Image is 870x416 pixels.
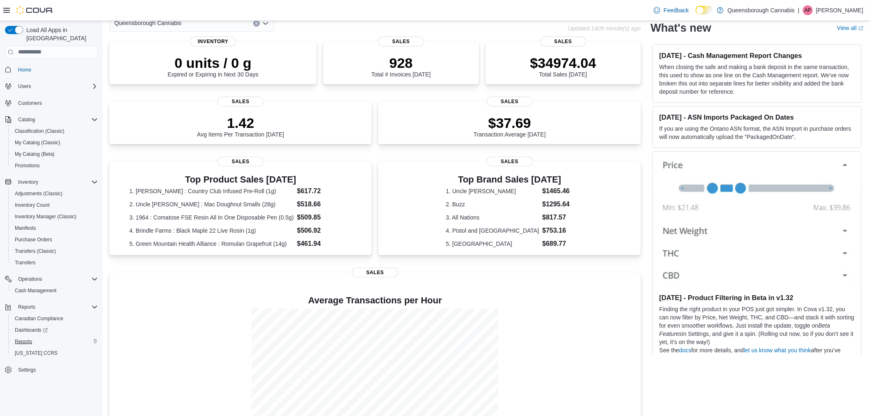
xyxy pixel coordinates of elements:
button: [US_STATE] CCRS [8,347,101,359]
a: Classification (Classic) [12,126,68,136]
dt: 5. [GEOGRAPHIC_DATA] [446,240,539,248]
p: Updated 1409 minute(s) ago [568,25,641,32]
span: Cash Management [15,287,56,294]
span: Sales [352,268,398,277]
dt: 5. Green Mountain Health Alliance : Romulan Grapefruit (14g) [130,240,294,248]
h3: Top Product Sales [DATE] [130,175,352,185]
dd: $753.16 [542,226,574,236]
button: Customers [2,97,101,109]
span: My Catalog (Classic) [12,138,98,148]
button: Transfers (Classic) [8,245,101,257]
p: 928 [371,55,430,71]
p: When closing the safe and making a bank deposit in the same transaction, this used to show as one... [659,63,855,96]
span: Manifests [12,223,98,233]
a: Dashboards [8,324,101,336]
button: Cash Management [8,285,101,296]
span: Cash Management [12,286,98,296]
span: Purchase Orders [15,236,52,243]
dt: 4. Pistol and [GEOGRAPHIC_DATA] [446,226,539,235]
p: Queensborough Cannabis [728,5,795,15]
button: Users [15,81,34,91]
button: Classification (Classic) [8,125,101,137]
span: Transfers [12,258,98,268]
button: Promotions [8,160,101,171]
span: Dashboards [15,327,48,333]
button: Reports [15,302,39,312]
span: Adjustments (Classic) [15,190,62,197]
span: Catalog [15,115,98,125]
button: Inventory [2,176,101,188]
span: My Catalog (Beta) [12,149,98,159]
a: Transfers [12,258,39,268]
button: Catalog [2,114,101,125]
div: Total # Invoices [DATE] [371,55,430,78]
button: Canadian Compliance [8,313,101,324]
button: Catalog [15,115,38,125]
span: Inventory [18,179,38,185]
dd: $1295.64 [542,199,574,209]
dd: $509.85 [297,213,352,222]
h3: [DATE] - Cash Management Report Changes [659,51,855,60]
h2: What's new [651,21,711,35]
span: Promotions [15,162,40,169]
span: Reports [15,302,98,312]
a: Inventory Manager (Classic) [12,212,80,222]
button: Transfers [8,257,101,268]
a: Settings [15,365,39,375]
span: Operations [18,276,42,282]
span: Washington CCRS [12,348,98,358]
h4: Average Transactions per Hour [116,296,634,305]
a: Reports [12,337,35,347]
span: Feedback [664,6,689,14]
p: 0 units / 0 g [168,55,259,71]
span: Home [15,65,98,75]
p: $37.69 [474,115,546,131]
p: Finding the right product in your POS just got simpler. In Cova v1.32, you can now filter by Pric... [659,305,855,346]
p: If you are using the Ontario ASN format, the ASN Import in purchase orders will now automatically... [659,125,855,141]
p: 1.42 [197,115,284,131]
dd: $518.66 [297,199,352,209]
span: Load All Apps in [GEOGRAPHIC_DATA] [23,26,98,42]
span: Manifests [15,225,36,231]
a: View allExternal link [837,25,863,31]
dt: 2. Buzz [446,200,539,208]
dd: $689.77 [542,239,574,249]
span: Classification (Classic) [15,128,65,134]
div: Transaction Average [DATE] [474,115,546,138]
button: Adjustments (Classic) [8,188,101,199]
dd: $1465.46 [542,186,574,196]
button: Reports [2,301,101,313]
a: Adjustments (Classic) [12,189,66,199]
dd: $617.72 [297,186,352,196]
a: Feedback [650,2,692,18]
span: Canadian Compliance [15,315,63,322]
button: Manifests [8,222,101,234]
dd: $817.57 [542,213,574,222]
p: [PERSON_NAME] [816,5,863,15]
span: AP [805,5,811,15]
span: Settings [18,367,36,373]
span: Inventory Count [12,200,98,210]
a: [US_STATE] CCRS [12,348,61,358]
a: docs [679,347,692,354]
a: Customers [15,98,45,108]
span: Dashboards [12,325,98,335]
span: Catalog [18,116,35,123]
a: Inventory Count [12,200,53,210]
dt: 1. [PERSON_NAME] : Country Club Infused Pre-Roll (1g) [130,187,294,195]
a: Home [15,65,35,75]
a: My Catalog (Classic) [12,138,64,148]
h3: [DATE] - Product Filtering in Beta in v1.32 [659,294,855,302]
span: Adjustments (Classic) [12,189,98,199]
dd: $461.94 [297,239,352,249]
span: Settings [15,365,98,375]
button: My Catalog (Classic) [8,137,101,148]
button: Reports [8,336,101,347]
span: Transfers (Classic) [12,246,98,256]
span: Promotions [12,161,98,171]
span: Inventory Manager (Classic) [12,212,98,222]
div: Expired or Expiring in Next 30 Days [168,55,259,78]
button: Inventory Count [8,199,101,211]
button: Inventory Manager (Classic) [8,211,101,222]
